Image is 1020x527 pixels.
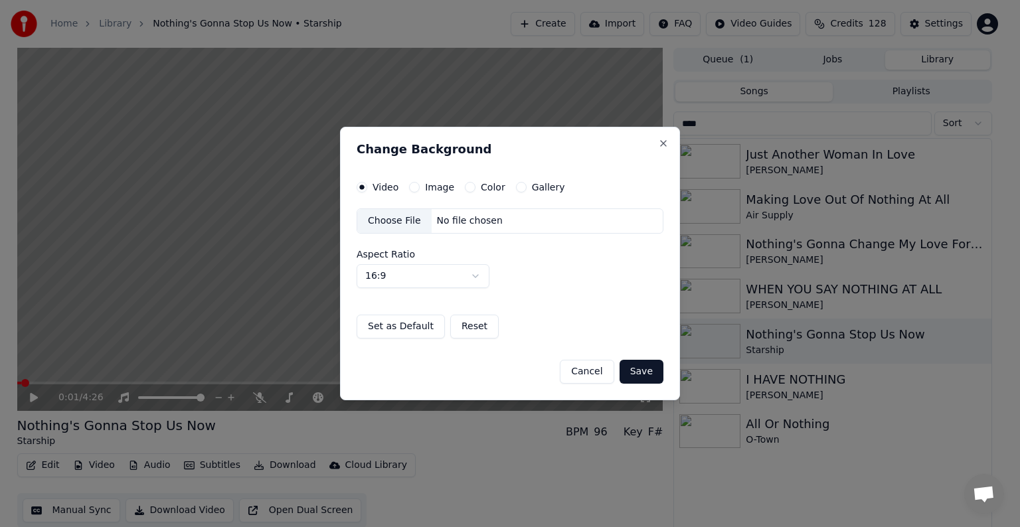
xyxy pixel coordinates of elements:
div: No file chosen [432,214,508,228]
button: Cancel [560,360,614,384]
h2: Change Background [357,143,663,155]
label: Color [481,183,505,192]
button: Set as Default [357,315,445,339]
button: Save [620,360,663,384]
button: Reset [450,315,499,339]
label: Gallery [532,183,565,192]
label: Aspect Ratio [357,250,663,259]
div: Choose File [357,209,432,233]
label: Image [425,183,454,192]
label: Video [373,183,398,192]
